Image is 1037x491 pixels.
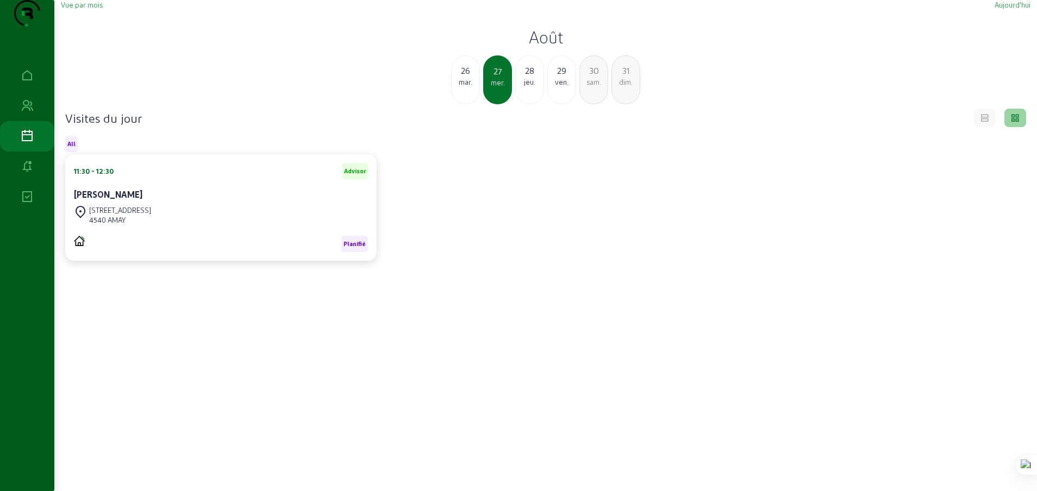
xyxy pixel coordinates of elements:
[89,205,151,215] div: [STREET_ADDRESS]
[516,64,544,77] div: 28
[548,64,576,77] div: 29
[89,215,151,225] div: 4540 AMAY
[612,64,640,77] div: 31
[74,189,142,199] cam-card-title: [PERSON_NAME]
[74,236,85,246] img: PVELEC
[65,110,142,125] h4: Visites du jour
[516,77,544,87] div: jeu.
[484,65,511,78] div: 27
[995,1,1030,9] span: Aujourd'hui
[61,1,103,9] span: Vue par mois
[344,167,366,175] span: Advisor
[612,77,640,87] div: dim.
[548,77,576,87] div: ven.
[343,240,366,248] span: Planifié
[484,78,511,87] div: mer.
[580,77,608,87] div: sam.
[452,77,479,87] div: mar.
[74,166,114,176] div: 11:30 - 12:30
[580,64,608,77] div: 30
[61,27,1030,47] h2: Août
[452,64,479,77] div: 26
[67,140,76,148] span: All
